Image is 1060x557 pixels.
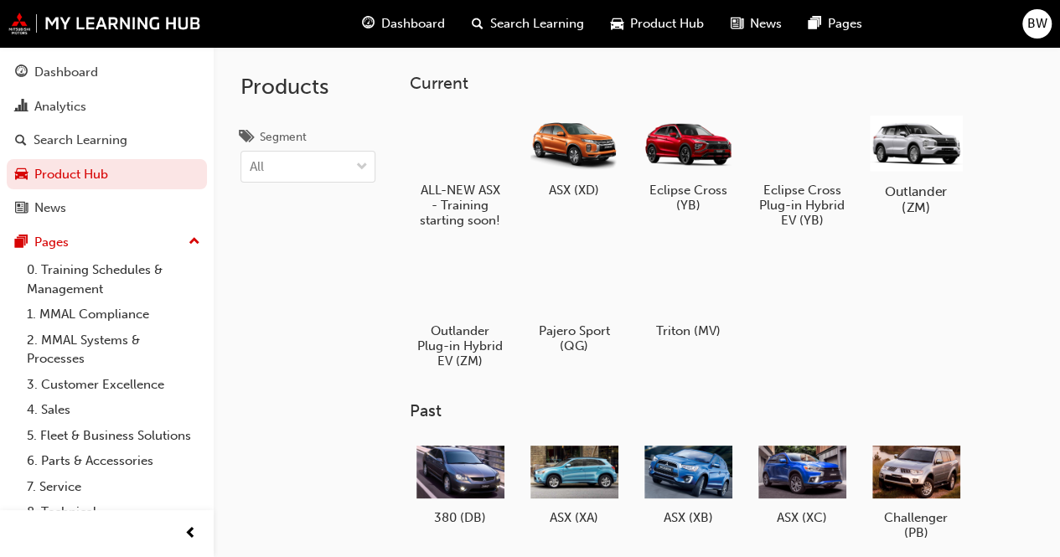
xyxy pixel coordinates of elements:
[872,510,960,540] h5: Challenger (PB)
[869,183,962,215] h5: Outlander (ZM)
[20,327,207,372] a: 2. MMAL Systems & Processes
[795,7,876,41] a: pages-iconPages
[717,7,795,41] a: news-iconNews
[15,168,28,183] span: car-icon
[8,13,201,34] img: mmal
[416,183,504,228] h5: ALL-NEW ASX - Training starting soon!
[15,235,28,250] span: pages-icon
[7,125,207,156] a: Search Learning
[15,201,28,216] span: news-icon
[524,435,624,532] a: ASX (XA)
[260,129,307,146] div: Segment
[638,106,738,219] a: Eclipse Cross (YB)
[15,100,28,115] span: chart-icon
[20,499,207,525] a: 8. Technical
[1027,14,1047,34] span: BW
[758,510,846,525] h5: ASX (XC)
[644,323,732,338] h5: Triton (MV)
[828,14,862,34] span: Pages
[410,247,510,374] a: Outlander Plug-in Hybrid EV (ZM)
[472,13,483,34] span: search-icon
[15,65,28,80] span: guage-icon
[381,14,445,34] span: Dashboard
[34,131,127,150] div: Search Learning
[731,13,743,34] span: news-icon
[866,435,966,547] a: Challenger (PB)
[410,74,1033,93] h3: Current
[34,233,69,252] div: Pages
[362,13,375,34] span: guage-icon
[7,193,207,224] a: News
[524,247,624,359] a: Pajero Sport (QG)
[15,133,27,148] span: search-icon
[7,159,207,190] a: Product Hub
[490,14,584,34] span: Search Learning
[20,302,207,327] a: 1. MMAL Compliance
[34,97,86,116] div: Analytics
[752,106,852,234] a: Eclipse Cross Plug-in Hybrid EV (YB)
[530,183,618,198] h5: ASX (XD)
[20,448,207,474] a: 6. Parts & Accessories
[524,106,624,204] a: ASX (XD)
[809,13,821,34] span: pages-icon
[7,54,207,227] button: DashboardAnalyticsSearch LearningProduct HubNews
[638,247,738,344] a: Triton (MV)
[34,199,66,218] div: News
[611,13,623,34] span: car-icon
[20,423,207,449] a: 5. Fleet & Business Solutions
[752,435,852,532] a: ASX (XC)
[240,74,375,101] h2: Products
[866,106,966,219] a: Outlander (ZM)
[416,510,504,525] h5: 380 (DB)
[34,63,98,82] div: Dashboard
[644,510,732,525] h5: ASX (XB)
[20,474,207,500] a: 7. Service
[410,106,510,234] a: ALL-NEW ASX - Training starting soon!
[240,131,253,146] span: tags-icon
[644,183,732,213] h5: Eclipse Cross (YB)
[250,157,264,177] div: All
[7,227,207,258] button: Pages
[1022,9,1052,39] button: BW
[750,14,782,34] span: News
[20,397,207,423] a: 4. Sales
[7,91,207,122] a: Analytics
[184,523,197,544] span: prev-icon
[356,157,368,178] span: down-icon
[638,435,738,532] a: ASX (XB)
[349,7,458,41] a: guage-iconDashboard
[20,257,207,302] a: 0. Training Schedules & Management
[530,323,618,353] h5: Pajero Sport (QG)
[20,372,207,398] a: 3. Customer Excellence
[597,7,717,41] a: car-iconProduct Hub
[410,401,1033,420] h3: Past
[758,183,846,228] h5: Eclipse Cross Plug-in Hybrid EV (YB)
[410,435,510,532] a: 380 (DB)
[416,323,504,369] h5: Outlander Plug-in Hybrid EV (ZM)
[189,231,200,253] span: up-icon
[7,57,207,88] a: Dashboard
[458,7,597,41] a: search-iconSearch Learning
[530,510,618,525] h5: ASX (XA)
[630,14,704,34] span: Product Hub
